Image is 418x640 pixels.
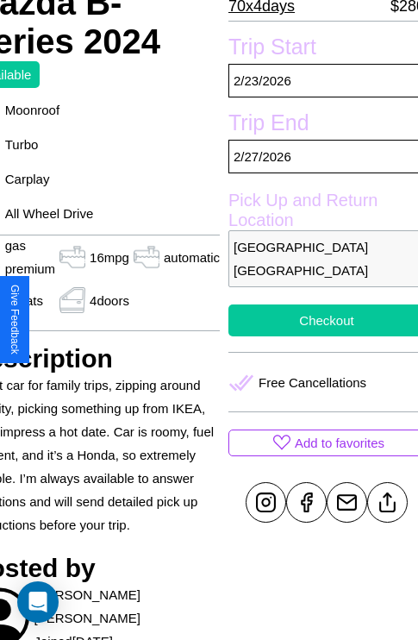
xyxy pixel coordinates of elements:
p: [PERSON_NAME] [PERSON_NAME] [34,583,220,630]
p: Add to favorites [295,431,384,455]
p: 16 mpg [90,246,129,269]
p: automatic [164,246,220,269]
img: gas [55,287,90,313]
p: Free Cancellations [259,371,366,394]
img: gas [129,244,164,270]
div: Open Intercom Messenger [17,581,59,623]
p: 4 doors [90,289,129,312]
p: gas premium [5,234,55,280]
div: Give Feedback [9,285,21,355]
img: gas [55,244,90,270]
